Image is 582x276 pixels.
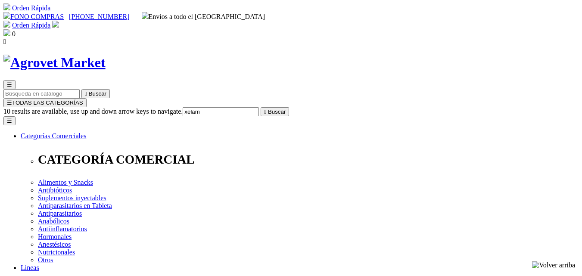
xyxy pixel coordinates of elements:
[261,107,289,116] button:  Buscar
[3,55,106,71] img: Agrovet Market
[38,179,93,186] a: Alimentos y Snacks
[12,30,16,37] span: 0
[3,80,16,89] button: ☰
[183,107,259,116] input: Buscar
[3,89,80,98] input: Buscar
[85,90,87,97] i: 
[3,38,6,45] i: 
[142,12,149,19] img: delivery-truck.svg
[21,132,86,140] a: Categorías Comerciales
[3,98,87,107] button: ☰TODAS LAS CATEGORÍAS
[3,29,10,36] img: shopping-bag.svg
[89,90,106,97] span: Buscar
[3,21,10,28] img: shopping-cart.svg
[52,22,59,29] a: Acceda a su cuenta de cliente
[12,4,50,12] a: Orden Rápida
[532,261,575,269] img: Volver arriba
[3,116,16,125] button: ☰
[3,108,183,115] span: 10 results are available, use up and down arrow keys to navigate.
[12,22,50,29] a: Orden Rápida
[268,109,286,115] span: Buscar
[7,99,12,106] span: ☰
[81,89,110,98] button:  Buscar
[4,183,149,272] iframe: Brevo live chat
[142,13,265,20] span: Envíos a todo el [GEOGRAPHIC_DATA]
[7,81,12,88] span: ☰
[69,13,129,20] a: [PHONE_NUMBER]
[3,12,10,19] img: phone.svg
[3,3,10,10] img: shopping-cart.svg
[38,152,579,167] p: CATEGORÍA COMERCIAL
[3,13,64,20] a: FONO COMPRAS
[52,21,59,28] img: user.svg
[264,109,266,115] i: 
